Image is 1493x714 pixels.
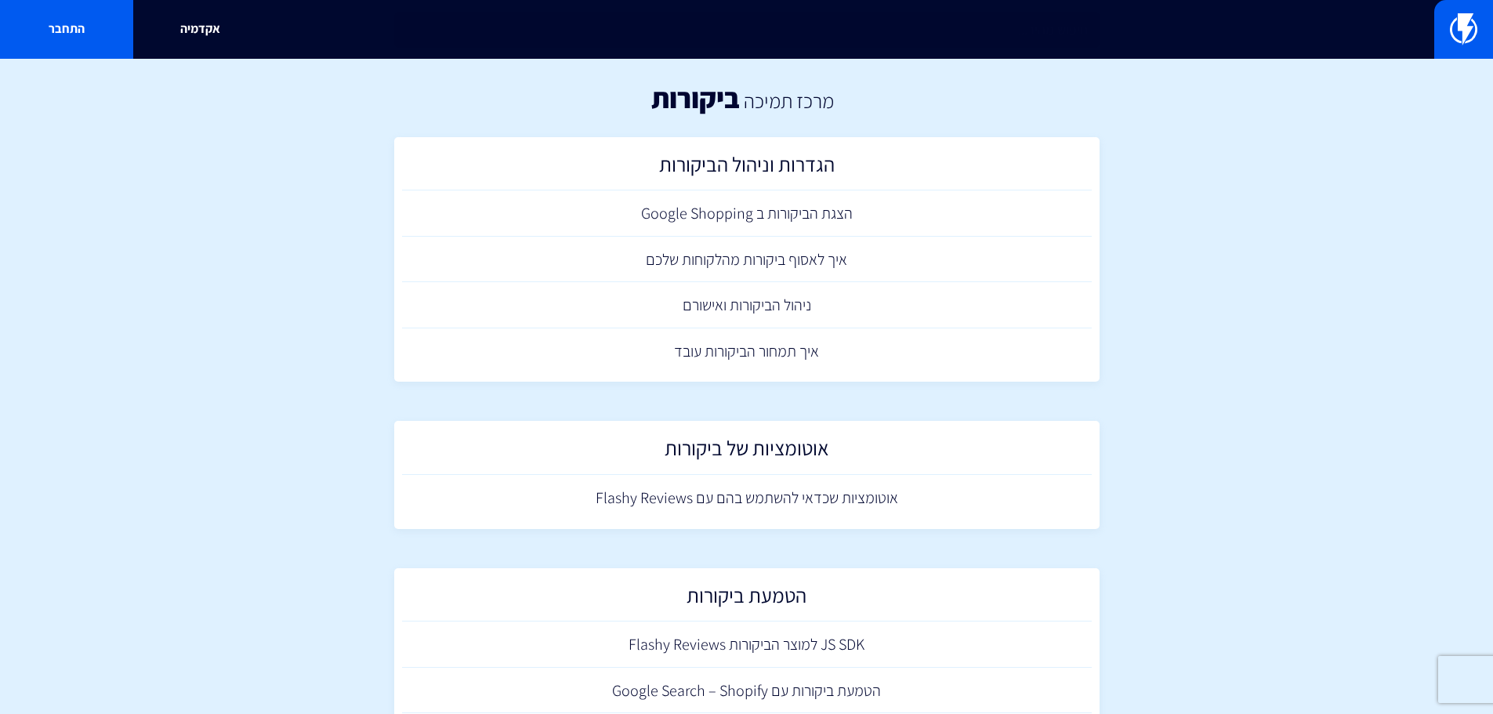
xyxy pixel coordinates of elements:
h1: ביקורות [651,82,740,114]
input: חיפוש מהיר... [394,12,1100,48]
h2: הגדרות וניהול הביקורות [410,153,1084,183]
a: JS SDK למוצר הביקורות Flashy Reviews [402,622,1092,668]
a: אוטומציות של ביקורות [402,429,1092,475]
a: הטמעת ביקורות עם Google Search – Shopify [402,668,1092,714]
a: איך תמחור הביקורות עובד [402,328,1092,375]
a: הגדרות וניהול הביקורות [402,145,1092,191]
a: הטמעת ביקורות [402,576,1092,622]
a: הצגת הביקורות ב Google Shopping [402,190,1092,237]
a: אוטומציות שכדאי להשתמש בהם עם Flashy Reviews [402,475,1092,521]
a: איך לאסוף ביקורות מהלקוחות שלכם [402,237,1092,283]
a: ניהול הביקורות ואישורם [402,282,1092,328]
h2: אוטומציות של ביקורות [410,437,1084,467]
h2: הטמעת ביקורות [410,584,1084,614]
a: מרכז תמיכה [744,87,834,114]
